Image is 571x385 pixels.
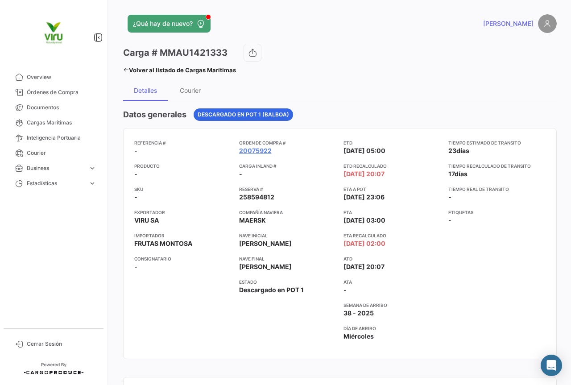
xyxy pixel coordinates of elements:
[343,255,441,262] app-card-info-title: ATD
[27,134,96,142] span: Inteligencia Portuaria
[343,146,385,155] span: [DATE] 05:00
[239,162,337,170] app-card-info-title: Carga inland #
[134,146,137,155] span: -
[239,139,337,146] app-card-info-title: Orden de Compra #
[239,262,292,271] span: [PERSON_NAME]
[134,239,192,248] span: FRUTAS MONTOSA
[134,162,232,170] app-card-info-title: Producto
[239,146,272,155] a: 20075922
[239,170,242,178] span: -
[134,232,232,239] app-card-info-title: Importador
[448,209,546,216] app-card-info-title: Etiquetas
[27,73,96,81] span: Overview
[538,14,557,33] img: placeholder-user.png
[123,46,228,59] h3: Carga # MMAU1421333
[343,262,385,271] span: [DATE] 20:07
[27,340,96,348] span: Cerrar Sesión
[134,186,232,193] app-card-info-title: SKU
[541,355,562,376] div: Abrir Intercom Messenger
[88,179,96,187] span: expand_more
[31,11,76,55] img: viru.png
[343,332,374,341] span: Miércoles
[343,209,441,216] app-card-info-title: ETA
[343,309,374,318] span: 38 - 2025
[343,278,441,286] app-card-info-title: ATA
[27,103,96,112] span: Documentos
[343,162,441,170] app-card-info-title: ETD Recalculado
[134,170,137,178] span: -
[134,87,157,94] div: Detalles
[180,87,201,94] div: Courier
[239,239,292,248] span: [PERSON_NAME]
[134,255,232,262] app-card-info-title: Consignatario
[239,255,337,262] app-card-info-title: Nave final
[27,88,96,96] span: Órdenes de Compra
[448,170,455,178] span: 17
[343,216,385,225] span: [DATE] 03:00
[483,19,534,28] span: [PERSON_NAME]
[448,193,451,201] span: -
[343,193,385,202] span: [DATE] 23:06
[134,209,232,216] app-card-info-title: Exportador
[27,179,85,187] span: Estadísticas
[239,209,337,216] app-card-info-title: Compañía naviera
[448,147,456,154] span: 23
[448,139,546,146] app-card-info-title: Tiempo estimado de transito
[239,286,304,294] span: Descargado en POT 1
[134,262,137,271] span: -
[134,139,232,146] app-card-info-title: Referencia #
[343,302,441,309] app-card-info-title: Semana de Arribo
[456,147,469,154] span: días
[239,216,266,225] span: MAERSK
[343,232,441,239] app-card-info-title: ETA Recalculado
[123,108,186,121] h4: Datos generales
[343,139,441,146] app-card-info-title: ETD
[448,216,451,225] span: -
[239,232,337,239] app-card-info-title: Nave inicial
[343,186,441,193] app-card-info-title: ETA a POT
[343,239,385,248] span: [DATE] 02:00
[27,164,85,172] span: Business
[7,130,100,145] a: Inteligencia Portuaria
[7,115,100,130] a: Cargas Marítimas
[7,70,100,85] a: Overview
[134,216,159,225] span: VIRU SA
[343,170,385,178] span: [DATE] 20:07
[448,186,546,193] app-card-info-title: Tiempo real de transito
[133,19,193,28] span: ¿Qué hay de nuevo?
[27,149,96,157] span: Courier
[123,64,236,76] a: Volver al listado de Cargas Marítimas
[7,145,100,161] a: Courier
[239,278,337,286] app-card-info-title: Estado
[134,193,137,202] span: -
[239,193,274,202] span: 258594812
[455,170,468,178] span: días
[7,85,100,100] a: Órdenes de Compra
[88,164,96,172] span: expand_more
[27,119,96,127] span: Cargas Marítimas
[343,286,347,294] span: -
[128,15,211,33] button: ¿Qué hay de nuevo?
[198,111,289,119] span: Descargado en POT 1 (Balboa)
[239,186,337,193] app-card-info-title: Reserva #
[7,100,100,115] a: Documentos
[343,325,441,332] app-card-info-title: Día de Arribo
[448,162,546,170] app-card-info-title: Tiempo recalculado de transito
